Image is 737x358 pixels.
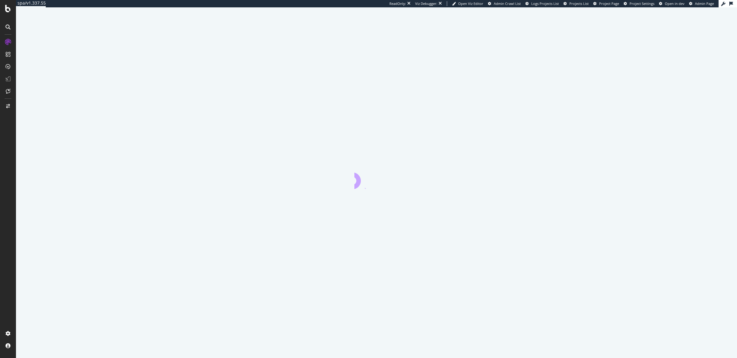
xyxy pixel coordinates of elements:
[458,1,483,6] span: Open Viz Editor
[599,1,619,6] span: Project Page
[389,1,406,6] div: ReadOnly:
[665,1,684,6] span: Open in dev
[569,1,589,6] span: Projects List
[659,1,684,6] a: Open in dev
[354,167,399,189] div: animation
[415,1,437,6] div: Viz Debugger:
[494,1,521,6] span: Admin Crawl List
[593,1,619,6] a: Project Page
[689,1,714,6] a: Admin Page
[563,1,589,6] a: Projects List
[630,1,654,6] span: Project Settings
[531,1,559,6] span: Logs Projects List
[452,1,483,6] a: Open Viz Editor
[695,1,714,6] span: Admin Page
[624,1,654,6] a: Project Settings
[488,1,521,6] a: Admin Crawl List
[525,1,559,6] a: Logs Projects List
